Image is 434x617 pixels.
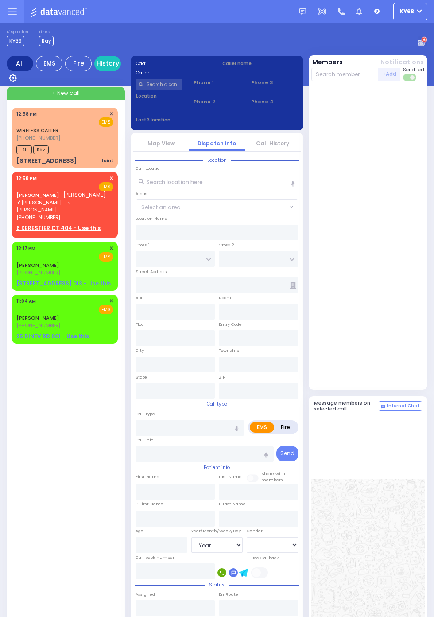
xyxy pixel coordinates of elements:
[16,298,36,305] span: 11:04 AM
[136,165,163,172] label: Call Location
[219,295,231,301] label: Room
[16,322,60,329] span: [PHONE_NUMBER]
[403,66,425,73] span: Send text
[16,127,58,134] a: WIRELESS CALLER
[199,464,234,471] span: Patient info
[109,175,113,182] span: ✕
[16,280,111,287] u: [STREET_ADDRESS] 013 - Use this
[136,501,163,507] label: P First Name
[136,215,167,222] label: Location Name
[256,140,289,147] a: Call History
[16,199,111,214] span: ר' [PERSON_NAME] - ר' [PERSON_NAME]
[16,111,37,117] span: 12:58 PM
[194,79,240,86] span: Phone 1
[109,110,113,118] span: ✕
[136,474,159,480] label: First Name
[379,401,422,411] button: Internal Chat
[136,295,143,301] label: Apt
[7,56,33,71] div: All
[251,79,298,86] span: Phone 3
[136,555,174,561] label: Call back number
[16,175,37,182] span: 12:58 PM
[299,8,306,15] img: message.svg
[16,145,32,154] span: K1
[251,555,279,561] label: Use Callback
[203,157,231,164] span: Location
[65,56,92,71] div: Fire
[136,242,150,248] label: Cross 1
[7,36,24,46] span: KY39
[403,73,417,82] label: Turn off text
[387,403,420,409] span: Internal Chat
[219,374,225,380] label: ZIP
[261,477,283,483] span: members
[52,89,80,97] span: + New call
[16,245,35,252] span: 12:17 PM
[247,528,263,534] label: Gender
[136,191,147,197] label: Areas
[136,321,145,328] label: Floor
[109,245,113,252] span: ✕
[380,58,424,67] button: Notifications
[136,437,153,443] label: Call Info
[16,269,60,276] span: [PHONE_NUMBER]
[99,117,113,127] span: EMS
[219,591,238,597] label: En Route
[136,117,217,123] label: Last 3 location
[101,184,111,190] u: EMS
[222,60,298,67] label: Caller name
[136,175,298,191] input: Search location here
[94,56,121,71] a: History
[312,58,343,67] button: Members
[381,405,385,409] img: comment-alt.png
[7,30,29,35] label: Dispatcher
[290,282,296,289] span: Other building occupants
[136,60,211,67] label: Cad:
[399,8,414,16] span: ky68
[136,93,182,99] label: Location
[219,474,242,480] label: Last Name
[33,145,49,154] span: K62
[202,401,232,407] span: Call type
[16,134,60,141] span: [PHONE_NUMBER]
[16,191,59,199] a: [PERSON_NAME]
[219,501,246,507] label: P Last Name
[314,400,378,412] h5: Message members on selected call
[219,242,234,248] label: Cross 2
[274,422,297,433] label: Fire
[39,30,54,35] label: Lines
[136,70,211,76] label: Caller:
[205,582,229,588] span: Status
[261,471,285,476] small: Share with
[251,98,298,105] span: Phone 4
[16,214,60,221] span: [PHONE_NUMBER]
[136,269,167,275] label: Street Address
[250,422,274,433] label: EMS
[136,348,144,354] label: City
[136,411,155,417] label: Call Type
[16,262,59,269] a: [PERSON_NAME]
[39,36,54,46] span: Bay
[16,156,77,165] div: [STREET_ADDRESS]
[136,528,143,534] label: Age
[147,140,175,147] a: Map View
[109,297,113,305] span: ✕
[136,79,182,90] input: Search a contact
[101,254,111,260] u: EMS
[136,374,147,380] label: State
[16,314,59,321] a: [PERSON_NAME]
[136,591,155,597] label: Assigned
[141,203,181,211] span: Select an area
[36,56,62,71] div: EMS
[219,348,239,354] label: Township
[191,528,243,534] div: Year/Month/Week/Day
[16,332,89,340] u: 25 DINEV RD 001 - Use this
[194,98,240,105] span: Phone 2
[198,140,236,147] a: Dispatch info
[276,446,298,461] button: Send
[219,321,242,328] label: Entry Code
[101,157,113,164] div: faint
[31,6,89,17] img: Logo
[311,68,378,81] input: Search member
[393,3,427,20] button: ky68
